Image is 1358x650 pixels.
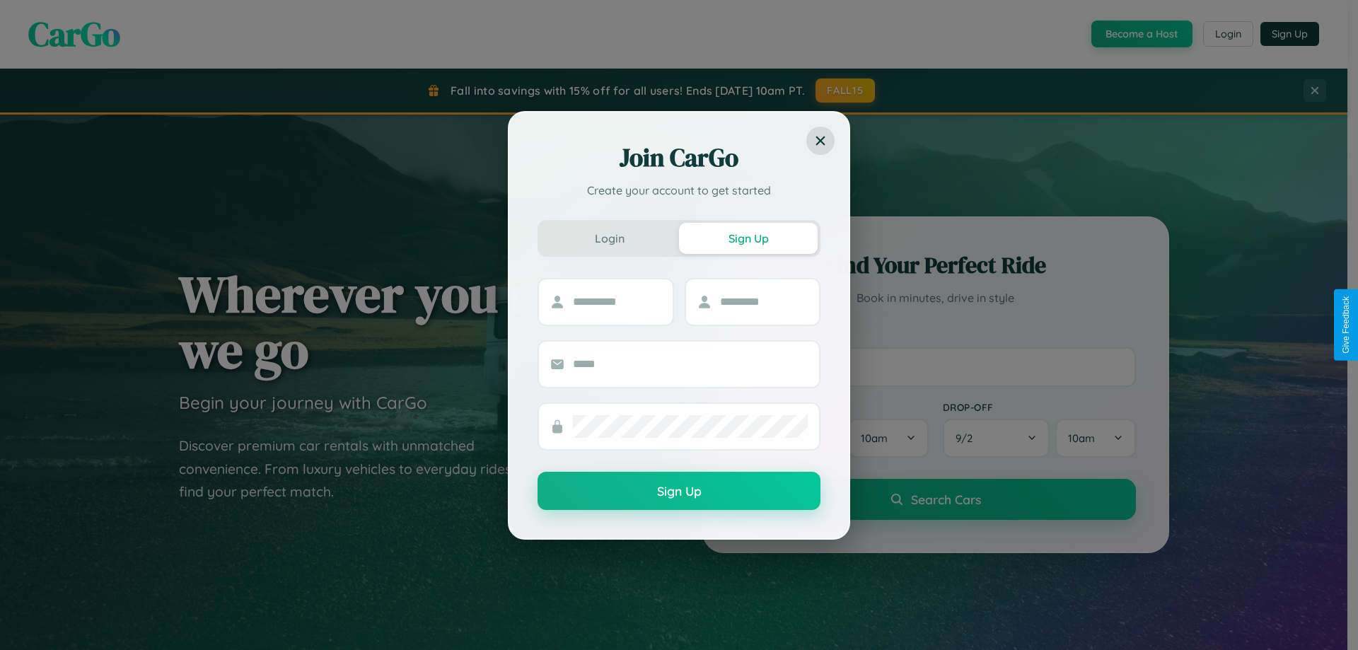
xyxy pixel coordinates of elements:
div: Give Feedback [1341,296,1351,354]
button: Login [540,223,679,254]
p: Create your account to get started [538,182,820,199]
button: Sign Up [538,472,820,510]
button: Sign Up [679,223,818,254]
h2: Join CarGo [538,141,820,175]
